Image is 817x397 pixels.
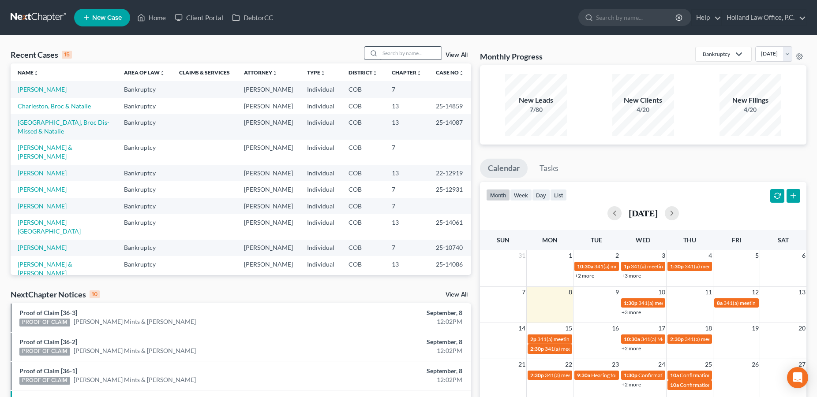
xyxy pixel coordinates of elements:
span: 2:30p [530,345,544,352]
span: 25 [704,359,713,370]
span: 18 [704,323,713,334]
a: Proof of Claim [36-3] [19,309,77,316]
span: 14 [517,323,526,334]
i: unfold_more [372,70,378,76]
div: New Clients [612,95,674,105]
span: 341(a) meeting for [PERSON_NAME] [545,372,630,378]
td: Bankruptcy [117,165,172,181]
span: Mon [542,236,558,244]
div: PROOF OF CLAIM [19,377,70,385]
div: Recent Cases [11,49,72,60]
span: 341(a) meeting for [PERSON_NAME] [723,300,809,306]
a: [PERSON_NAME] [18,244,67,251]
span: 341(a) Meeting for [PERSON_NAME] [641,336,727,342]
a: [PERSON_NAME] [18,202,67,210]
span: 3 [661,250,666,261]
a: [PERSON_NAME] [18,169,67,177]
div: 12:02PM [321,375,462,384]
span: Tue [591,236,602,244]
a: +3 more [622,272,641,279]
a: DebtorCC [228,10,277,26]
td: COB [341,140,385,165]
span: 341(a) meeting for [PERSON_NAME] & [PERSON_NAME] [631,263,763,270]
span: Sat [778,236,789,244]
td: 13 [385,165,429,181]
td: [PERSON_NAME] [237,140,300,165]
span: 10 [657,287,666,297]
td: COB [341,165,385,181]
td: Individual [300,214,341,239]
td: Individual [300,140,341,165]
a: +2 more [622,381,641,388]
i: unfold_more [416,70,422,76]
span: 27 [798,359,806,370]
span: Thu [683,236,696,244]
span: 24 [657,359,666,370]
span: 1:30p [624,372,637,378]
span: 10:30a [624,336,640,342]
span: 15 [564,323,573,334]
td: Bankruptcy [117,114,172,139]
input: Search by name... [596,9,677,26]
td: [PERSON_NAME] [237,256,300,281]
td: [PERSON_NAME] [237,214,300,239]
a: Calendar [480,159,528,178]
td: COB [341,98,385,114]
span: 21 [517,359,526,370]
a: [PERSON_NAME] [18,85,67,93]
td: COB [341,181,385,197]
td: Bankruptcy [117,256,172,281]
div: 4/20 [612,105,674,114]
div: PROOF OF CLAIM [19,319,70,327]
a: Holland Law Office, P.C. [722,10,806,26]
td: 7 [385,181,429,197]
div: 4/20 [720,105,781,114]
span: New Case [92,15,122,21]
span: 8a [717,300,723,306]
span: 10a [670,382,679,388]
td: 22-12919 [429,165,471,181]
span: 16 [611,323,620,334]
td: 7 [385,198,429,214]
div: PROOF OF CLAIM [19,348,70,356]
i: unfold_more [272,70,277,76]
td: 7 [385,240,429,256]
a: +3 more [622,309,641,315]
span: 10:30a [577,263,593,270]
div: September, 8 [321,367,462,375]
td: Bankruptcy [117,240,172,256]
a: Nameunfold_more [18,69,39,76]
a: Help [692,10,721,26]
i: unfold_more [34,70,39,76]
span: 6 [801,250,806,261]
button: month [486,189,510,201]
i: unfold_more [320,70,326,76]
td: 25-14061 [429,214,471,239]
span: 26 [751,359,760,370]
span: 341(a) meeting for [PERSON_NAME] [685,263,770,270]
span: 1:30p [624,300,637,306]
a: Typeunfold_more [307,69,326,76]
a: View All [446,292,468,298]
td: Individual [300,198,341,214]
span: 1:30p [670,263,684,270]
span: Sun [497,236,510,244]
span: 22 [564,359,573,370]
span: 9 [615,287,620,297]
td: 7 [385,81,429,97]
a: Case Nounfold_more [436,69,464,76]
div: 7/80 [505,105,567,114]
span: 4 [708,250,713,261]
span: 2 [615,250,620,261]
a: Proof of Claim [36-2] [19,338,77,345]
td: 13 [385,98,429,114]
div: New Filings [720,95,781,105]
button: day [532,189,550,201]
span: 7 [521,287,526,297]
td: 25-10740 [429,240,471,256]
td: 25-14859 [429,98,471,114]
i: unfold_more [459,70,464,76]
td: [PERSON_NAME] [237,165,300,181]
span: 31 [517,250,526,261]
span: Confirmation hearing for Broc Charleston second case & [PERSON_NAME] [638,372,810,378]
